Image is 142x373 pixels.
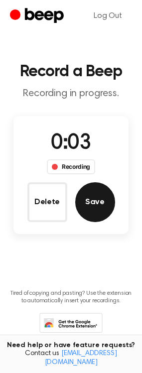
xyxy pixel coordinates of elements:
[10,6,66,26] a: Beep
[45,350,117,366] a: [EMAIL_ADDRESS][DOMAIN_NAME]
[75,182,115,222] button: Save Audio Record
[8,290,134,305] p: Tired of copying and pasting? Use the extension to automatically insert your recordings.
[6,350,136,367] span: Contact us
[27,182,67,222] button: Delete Audio Record
[8,88,134,100] p: Recording in progress.
[8,64,134,80] h1: Record a Beep
[84,4,132,28] a: Log Out
[51,133,91,154] span: 0:03
[47,159,95,174] div: Recording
